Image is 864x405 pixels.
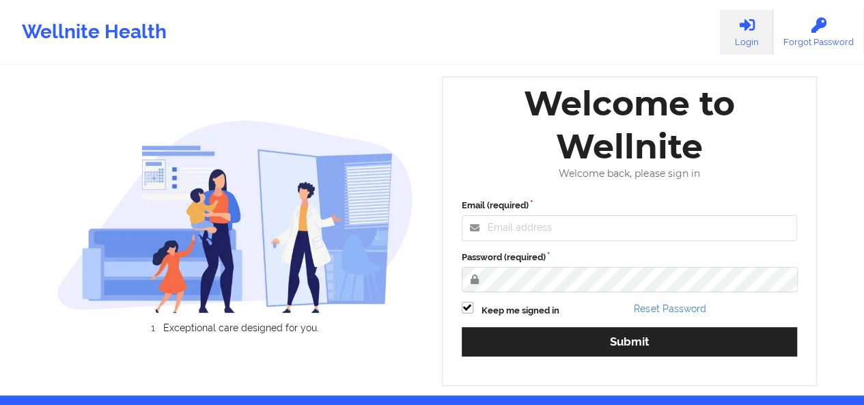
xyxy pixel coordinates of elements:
a: Login [720,10,773,55]
label: Email (required) [462,199,798,212]
button: Submit [462,327,798,357]
li: Exceptional care designed for you. [69,322,413,333]
img: wellnite-auth-hero_200.c722682e.png [57,120,413,313]
input: Email address [462,215,798,241]
label: Keep me signed in [482,304,559,318]
a: Forgot Password [773,10,864,55]
div: Welcome to Wellnite [452,82,807,168]
a: Reset Password [634,303,706,314]
label: Password (required) [462,251,798,264]
div: Welcome back, please sign in [452,168,807,180]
